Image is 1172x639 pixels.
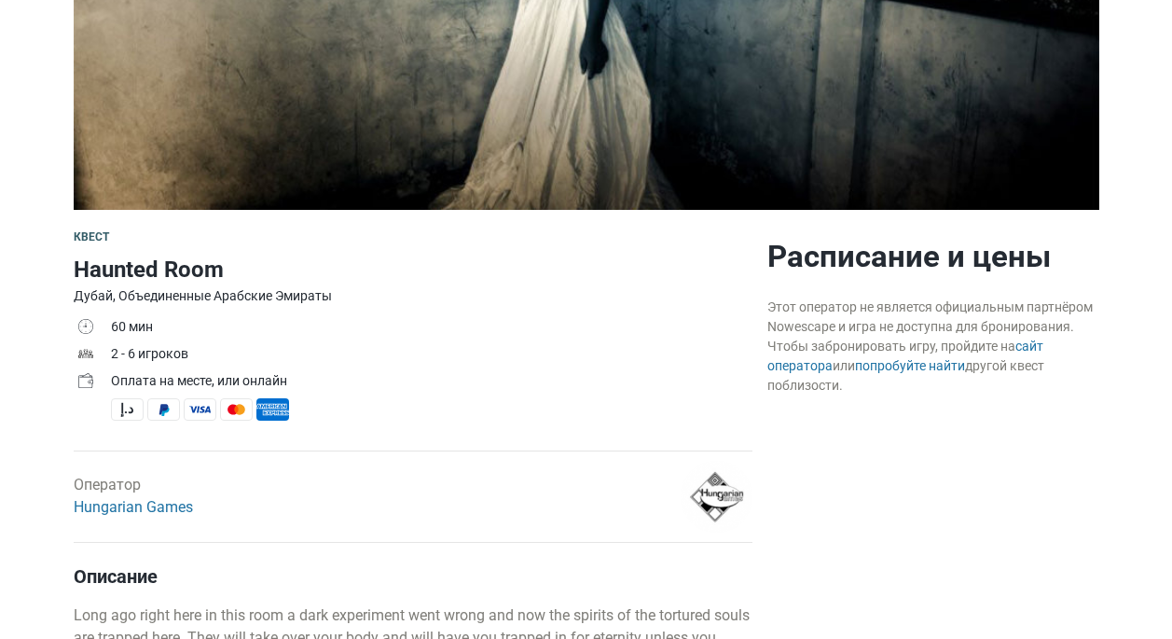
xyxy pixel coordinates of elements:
div: Оплата на месте, или онлайн [111,371,752,391]
div: Дубай, Объединенные Арабские Эмираты [74,286,752,306]
div: Оператор [74,474,193,519]
a: попробуйте найти [855,358,965,373]
span: Наличные [111,398,144,421]
td: 60 мин [111,315,752,342]
span: MasterCard [220,398,253,421]
h2: Расписание и цены [767,238,1099,275]
span: PayPal [147,398,180,421]
img: 556f391937dfd439l.png [681,461,752,533]
span: American Express [256,398,289,421]
a: Hungarian Games [74,498,193,516]
h4: Описание [74,565,752,588]
span: Visa [184,398,216,421]
div: Этот оператор не является официальным партнёром Nowescape и игра не доступна для бронирования. Чт... [767,298,1099,396]
span: Квест [74,230,110,243]
td: 2 - 6 игроков [111,342,752,369]
h1: Haunted Room [74,253,752,286]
